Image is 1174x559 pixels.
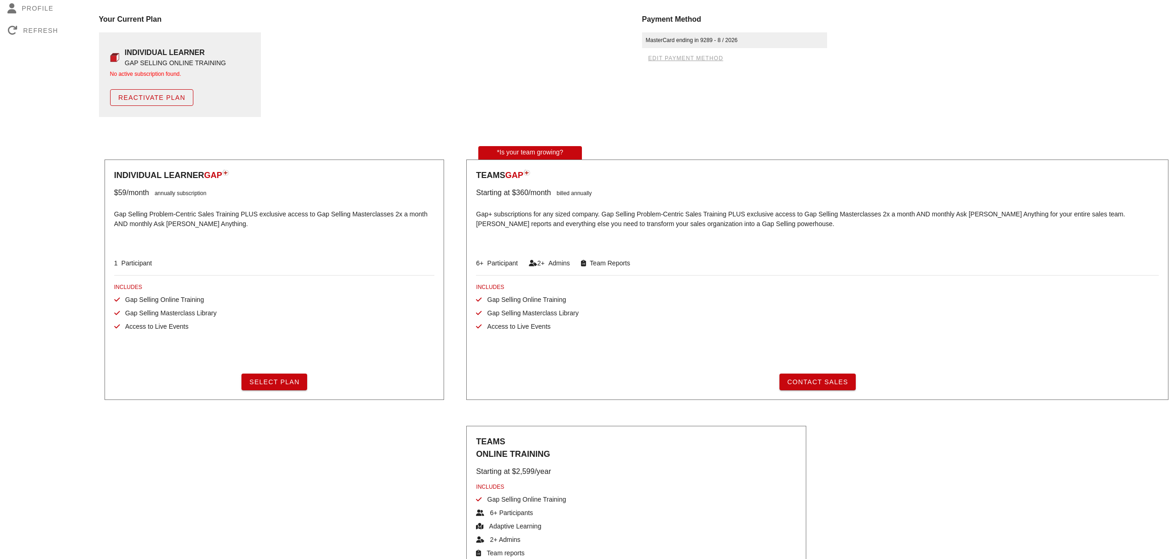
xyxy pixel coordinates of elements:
[476,204,1159,246] p: Gap+ subscriptions for any sized company. Gap Selling Problem-Centric Sales Training PLUS exclusi...
[642,52,729,65] button: edit payment method
[535,466,551,477] div: /year
[551,187,592,198] div: billed annually
[476,436,797,461] div: Teams
[110,89,193,106] button: Reactivate Plan
[476,187,528,198] div: Starting at $360
[110,53,119,62] img: question-bullet-actve.png
[779,374,856,390] button: Contact Sales
[484,536,520,543] span: 2+ Admins
[120,309,217,317] span: Gap Selling Masterclass Library
[114,187,127,198] div: $59
[476,259,483,267] span: 6+
[476,283,1159,291] div: INCLUDES
[544,259,570,267] span: Admins
[125,58,226,68] div: GAP SELLING ONLINE TRAINING
[528,187,551,198] div: /month
[523,169,530,176] img: plan-icon
[476,169,1159,182] div: Teams
[537,259,544,267] span: 2+
[117,259,152,267] span: Participant
[648,55,723,61] span: edit payment method
[484,509,533,516] span: 6+ Participants
[114,169,435,182] div: Individual Learner
[505,171,523,180] span: GAP
[482,323,550,330] span: Access to Live Events
[118,94,185,101] span: Reactivate Plan
[204,171,222,180] span: GAP
[125,49,205,56] strong: INDIVIDUAL LEARNER
[222,169,229,176] img: plan-icon
[481,549,525,557] span: Team reports
[249,378,300,386] span: Select Plan
[482,496,566,503] span: Gap Selling Online Training
[482,309,579,317] span: Gap Selling Masterclass Library
[99,14,631,25] div: Your Current Plan
[476,466,534,477] div: Starting at $2,599
[787,378,848,386] span: Contact Sales
[476,448,797,461] div: ONLINE TRAINING
[114,259,118,267] span: 1
[483,259,518,267] span: Participant
[126,187,149,198] div: /month
[642,14,1174,25] div: Payment Method
[120,323,189,330] span: Access to Live Events
[114,204,435,246] p: Gap Selling Problem-Centric Sales Training PLUS exclusive access to Gap Selling Masterclasses 2x ...
[241,374,307,390] button: Select Plan
[149,187,206,198] div: annually subscription
[114,283,435,291] div: INCLUDES
[476,483,797,491] div: INCLUDES
[642,32,827,48] div: MasterCard ending in 9289 - 8 / 2026
[586,259,630,267] span: Team Reports
[110,70,250,78] div: No active subscription found.
[483,522,541,530] span: Adaptive Learning
[120,296,204,303] span: Gap Selling Online Training
[478,146,581,160] div: *Is your team growing?
[482,296,566,303] span: Gap Selling Online Training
